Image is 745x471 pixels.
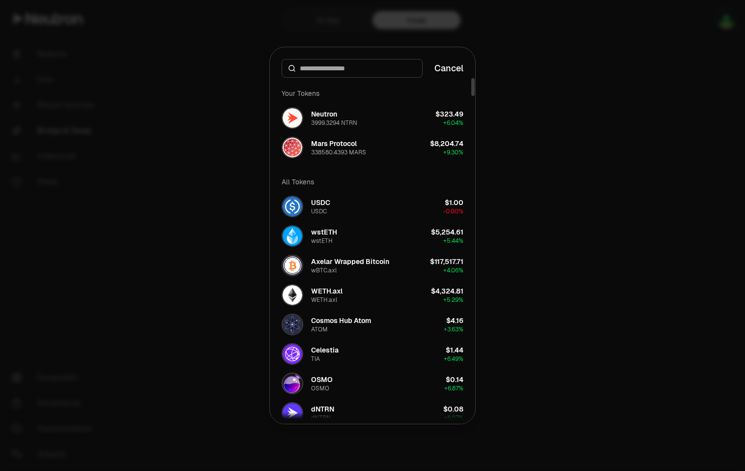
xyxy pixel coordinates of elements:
[276,398,469,428] button: dNTRN LogodNTRNdNTRN$0.08+6.07%
[283,226,302,246] img: wstETH Logo
[444,414,463,422] span: + 6.07%
[283,403,302,423] img: dNTRN Logo
[443,266,463,274] span: + 4.06%
[311,139,357,148] div: Mars Protocol
[283,256,302,275] img: wBTC.axl Logo
[430,257,463,266] div: $117,517.71
[311,237,333,245] div: wstETH
[311,286,343,296] div: WETH.axl
[311,375,333,384] div: OSMO
[283,285,302,305] img: WETH.axl Logo
[443,296,463,304] span: + 5.29%
[276,133,469,162] button: MARS LogoMars Protocol338580.4393 MARS$8,204.74+9.30%
[276,103,469,133] button: NTRN LogoNeutron3999.3294 NTRN$323.49+6.04%
[283,315,302,334] img: ATOM Logo
[276,310,469,339] button: ATOM LogoCosmos Hub AtomATOM$4.16+3.63%
[311,355,320,363] div: TIA
[283,138,302,157] img: MARS Logo
[283,344,302,364] img: TIA Logo
[311,384,329,392] div: OSMO
[443,207,463,215] span: -0.00%
[283,197,302,216] img: USDC Logo
[434,61,463,75] button: Cancel
[311,109,337,119] div: Neutron
[311,257,389,266] div: Axelar Wrapped Bitcoin
[446,316,463,325] div: $4.16
[311,227,337,237] div: wstETH
[276,280,469,310] button: WETH.axl LogoWETH.axlWETH.axl$4,324.81+5.29%
[311,119,357,127] div: 3999.3294 NTRN
[311,345,339,355] div: Celestia
[445,198,463,207] div: $1.00
[276,84,469,103] div: Your Tokens
[311,414,331,422] div: dNTRN
[443,119,463,127] span: + 6.04%
[276,192,469,221] button: USDC LogoUSDCUSDC$1.00-0.00%
[311,404,334,414] div: dNTRN
[443,148,463,156] span: + 9.30%
[283,374,302,393] img: OSMO Logo
[444,384,463,392] span: + 6.87%
[311,207,327,215] div: USDC
[435,109,463,119] div: $323.49
[443,237,463,245] span: + 5.44%
[276,251,469,280] button: wBTC.axl LogoAxelar Wrapped BitcoinwBTC.axl$117,517.71+4.06%
[446,345,463,355] div: $1.44
[444,325,463,333] span: + 3.63%
[430,139,463,148] div: $8,204.74
[446,375,463,384] div: $0.14
[311,148,366,156] div: 338580.4393 MARS
[311,325,328,333] div: ATOM
[431,286,463,296] div: $4,324.81
[276,221,469,251] button: wstETH LogowstETHwstETH$5,254.61+5.44%
[444,355,463,363] span: + 6.49%
[276,339,469,369] button: TIA LogoCelestiaTIA$1.44+6.49%
[311,266,337,274] div: wBTC.axl
[431,227,463,237] div: $5,254.61
[276,369,469,398] button: OSMO LogoOSMOOSMO$0.14+6.87%
[311,198,330,207] div: USDC
[311,316,371,325] div: Cosmos Hub Atom
[443,404,463,414] div: $0.08
[276,172,469,192] div: All Tokens
[283,108,302,128] img: NTRN Logo
[311,296,337,304] div: WETH.axl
